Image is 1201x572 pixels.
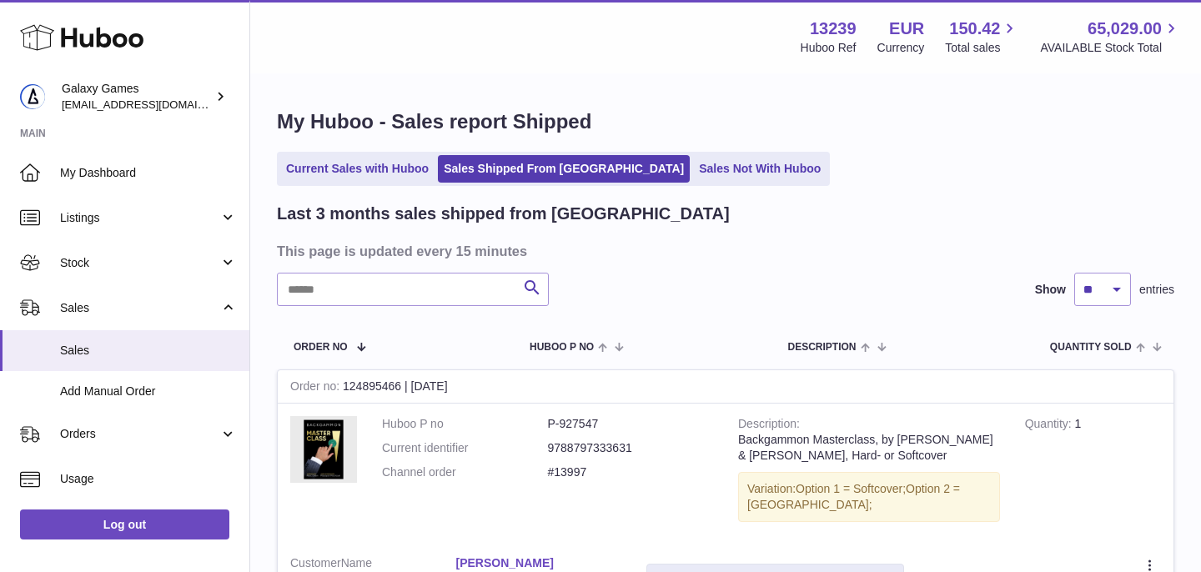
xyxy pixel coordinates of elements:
a: Current Sales with Huboo [280,155,435,183]
div: Huboo Ref [801,40,857,56]
span: Huboo P no [530,342,594,353]
dt: Huboo P no [382,416,548,432]
h1: My Huboo - Sales report Shipped [277,108,1174,135]
span: Customer [290,556,341,569]
img: shop@backgammongalaxy.com [20,84,45,109]
span: Add Manual Order [60,384,237,399]
div: 124895466 | [DATE] [278,370,1173,404]
a: Log out [20,509,229,539]
div: Variation: [738,472,1000,522]
span: Option 1 = Softcover; [796,482,906,495]
strong: Quantity [1025,417,1075,434]
span: Option 2 = [GEOGRAPHIC_DATA]; [747,482,960,511]
dt: Channel order [382,464,548,480]
a: Sales Not With Huboo [693,155,827,183]
label: Show [1035,282,1066,298]
a: Sales Shipped From [GEOGRAPHIC_DATA] [438,155,690,183]
span: Stock [60,255,219,271]
span: 150.42 [949,18,1000,40]
span: Sales [60,300,219,316]
div: Currency [877,40,925,56]
dt: Current identifier [382,440,548,456]
a: 65,029.00 AVAILABLE Stock Total [1040,18,1181,56]
dd: P-927547 [548,416,714,432]
strong: Description [738,417,800,434]
span: Quantity Sold [1050,342,1132,353]
td: 1 [1013,404,1173,542]
dd: #13997 [548,464,714,480]
span: Sales [60,343,237,359]
span: 65,029.00 [1088,18,1162,40]
span: Description [787,342,856,353]
span: Usage [60,471,237,487]
a: 150.42 Total sales [945,18,1019,56]
dd: 9788797333631 [548,440,714,456]
strong: 13239 [810,18,857,40]
span: AVAILABLE Stock Total [1040,40,1181,56]
img: IMG-20230508-WA0026.jpg [290,416,357,483]
span: Orders [60,426,219,442]
strong: Order no [290,379,343,397]
h3: This page is updated every 15 minutes [277,242,1170,260]
span: Listings [60,210,219,226]
span: My Dashboard [60,165,237,181]
span: entries [1139,282,1174,298]
h2: Last 3 months sales shipped from [GEOGRAPHIC_DATA] [277,203,730,225]
div: Backgammon Masterclass, by [PERSON_NAME] & [PERSON_NAME], Hard- or Softcover [738,432,1000,464]
a: [PERSON_NAME] [456,555,622,571]
span: Order No [294,342,348,353]
div: Galaxy Games [62,81,212,113]
span: [EMAIL_ADDRESS][DOMAIN_NAME] [62,98,245,111]
span: Total sales [945,40,1019,56]
strong: EUR [889,18,924,40]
